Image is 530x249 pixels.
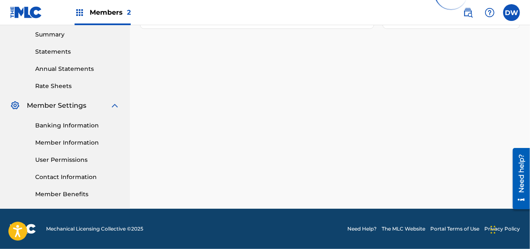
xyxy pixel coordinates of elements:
[127,8,131,16] span: 2
[491,217,496,242] div: Drag
[35,30,120,39] a: Summary
[75,8,85,18] img: Top Rightsholders
[503,4,520,21] div: User Menu
[35,121,120,130] a: Banking Information
[35,190,120,199] a: Member Benefits
[10,224,36,234] img: logo
[347,225,377,233] a: Need Help?
[35,156,120,164] a: User Permissions
[110,101,120,111] img: expand
[90,8,131,17] span: Members
[10,101,20,111] img: Member Settings
[35,173,120,182] a: Contact Information
[430,225,479,233] a: Portal Terms of Use
[35,138,120,147] a: Member Information
[10,6,42,18] img: MLC Logo
[35,65,120,73] a: Annual Statements
[46,225,143,233] span: Mechanical Licensing Collective © 2025
[35,47,120,56] a: Statements
[507,145,530,213] iframe: Resource Center
[35,82,120,91] a: Rate Sheets
[382,225,425,233] a: The MLC Website
[27,101,86,111] span: Member Settings
[488,209,530,249] iframe: Chat Widget
[484,225,520,233] a: Privacy Policy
